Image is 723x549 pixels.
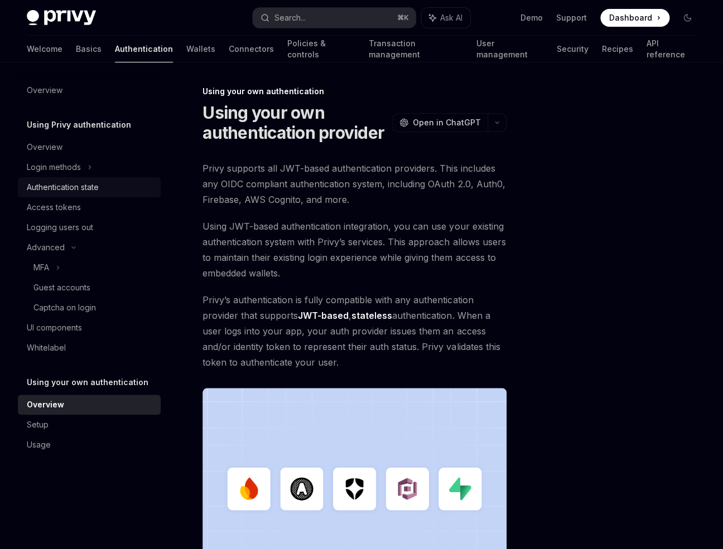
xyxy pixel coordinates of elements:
button: Ask AI [421,8,470,28]
a: Overview [18,395,161,415]
a: Logging users out [18,217,161,237]
div: Guest accounts [33,281,90,294]
div: UI components [27,321,82,334]
span: Using JWT-based authentication integration, you can use your existing authentication system with ... [203,218,507,281]
a: Welcome [27,36,62,62]
a: Connectors [229,36,274,62]
div: Login methods [27,161,81,174]
div: Setup [27,418,49,431]
div: Overview [27,398,64,411]
div: Overview [27,84,62,97]
div: Using your own authentication [203,86,507,97]
div: Advanced [27,241,65,254]
div: Whitelabel [27,341,66,354]
a: Guest accounts [18,278,161,298]
span: ⌘ K [397,13,409,22]
a: Security [557,36,589,62]
a: Authentication state [18,177,161,197]
a: Overview [18,80,161,100]
button: Open in ChatGPT [392,113,488,132]
a: Demo [520,12,543,23]
span: Dashboard [609,12,652,23]
a: Transaction management [369,36,463,62]
a: Support [556,12,587,23]
div: Overview [27,140,62,154]
a: stateless [351,310,392,322]
a: Captcha on login [18,298,161,318]
a: Whitelabel [18,338,161,358]
h5: Using Privy authentication [27,118,131,132]
button: Search...⌘K [253,8,415,28]
button: Toggle dark mode [678,9,696,27]
span: Ask AI [440,12,462,23]
div: Authentication state [27,181,99,194]
a: Access tokens [18,197,161,217]
a: API reference [647,36,696,62]
div: Captcha on login [33,301,96,314]
a: Usage [18,435,161,455]
a: Overview [18,137,161,157]
a: JWT-based [298,310,349,322]
span: Privy’s authentication is fully compatible with any authentication provider that supports , authe... [203,292,507,370]
a: UI components [18,318,161,338]
a: Authentication [115,36,173,62]
img: dark logo [27,10,96,26]
a: Wallets [186,36,215,62]
a: Basics [76,36,102,62]
span: Open in ChatGPT [413,117,481,128]
h5: Using your own authentication [27,376,148,389]
a: Policies & controls [287,36,355,62]
a: Dashboard [600,9,669,27]
div: Access tokens [27,201,81,214]
div: Usage [27,438,51,451]
a: Setup [18,415,161,435]
a: Recipes [602,36,633,62]
h1: Using your own authentication provider [203,103,388,143]
a: User management [476,36,543,62]
span: Privy supports all JWT-based authentication providers. This includes any OIDC compliant authentic... [203,161,507,207]
div: Logging users out [27,221,93,234]
div: MFA [33,261,49,274]
div: Search... [274,11,305,25]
